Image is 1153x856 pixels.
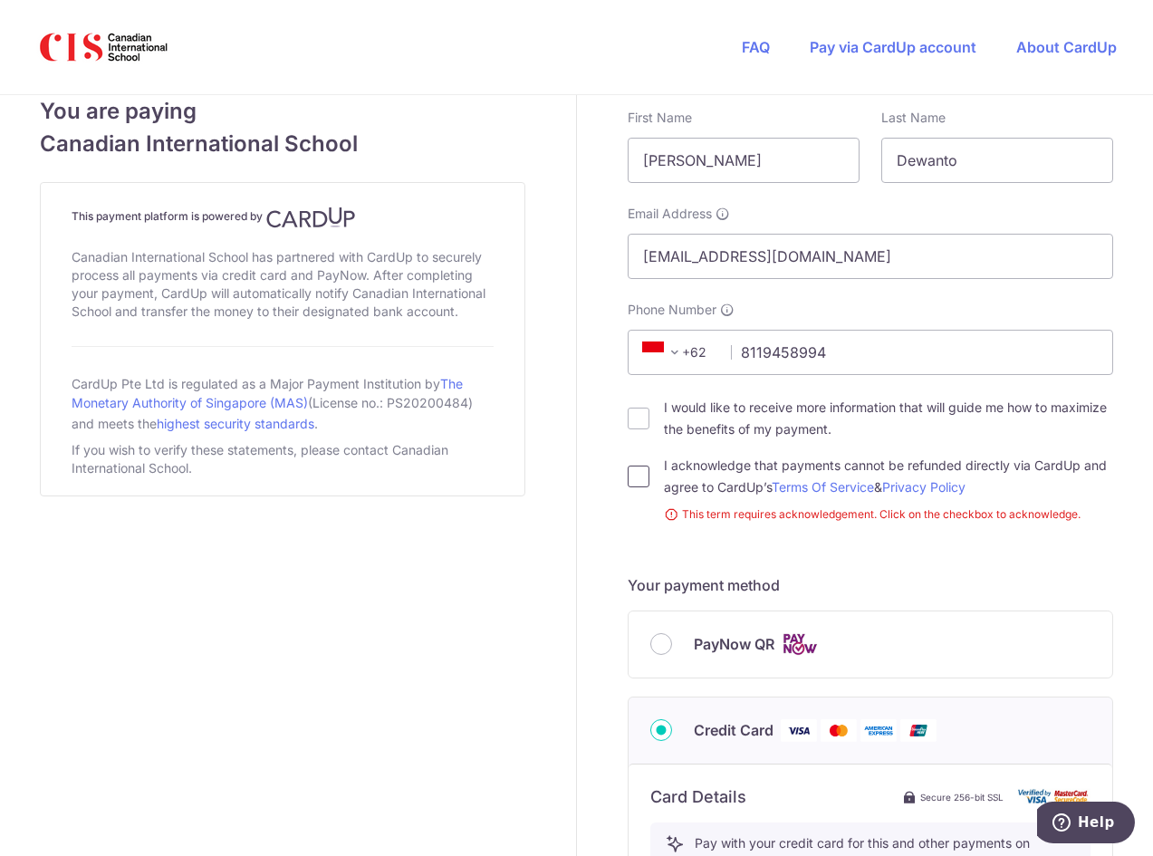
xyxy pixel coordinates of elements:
a: Terms Of Service [772,479,874,495]
div: Canadian International School has partnered with CardUp to securely process all payments via cred... [72,245,494,324]
img: Visa [781,719,817,742]
span: Secure 256-bit SSL [920,790,1004,804]
input: First name [628,138,860,183]
span: Credit Card [694,719,773,741]
small: This term requires acknowledgement. Click on the checkbox to acknowledge. [664,505,1113,524]
span: +62 [642,341,686,363]
img: American Express [860,719,897,742]
span: You are paying [40,95,525,128]
div: CardUp Pte Ltd is regulated as a Major Payment Institution by (License no.: PS20200484) and meets... [72,369,494,438]
img: Mastercard [821,719,857,742]
span: Email Address [628,205,712,223]
img: Union Pay [900,719,937,742]
label: I acknowledge that payments cannot be refunded directly via CardUp and agree to CardUp’s & [664,455,1113,498]
a: FAQ [742,38,770,56]
label: First Name [628,109,692,127]
input: Last name [881,138,1113,183]
img: card secure [1018,789,1091,804]
span: +62 [637,341,718,363]
input: Email address [628,234,1113,279]
span: PayNow QR [694,633,774,655]
iframe: Opens a widget where you can find more information [1037,802,1135,847]
a: Pay via CardUp account [810,38,976,56]
h5: Your payment method [628,574,1113,596]
a: highest security standards [157,416,314,431]
img: CardUp [266,207,355,228]
h4: This payment platform is powered by [72,207,494,228]
label: I would like to receive more information that will guide me how to maximize the benefits of my pa... [664,397,1113,440]
img: Cards logo [782,633,818,656]
span: Phone Number [628,301,716,319]
label: Last Name [881,109,946,127]
a: About CardUp [1016,38,1117,56]
div: If you wish to verify these statements, please contact Canadian International School. [72,438,494,481]
h6: Card Details [650,786,746,808]
div: PayNow QR Cards logo [650,633,1091,656]
a: Privacy Policy [882,479,966,495]
span: Canadian International School [40,128,525,160]
div: Credit Card Visa Mastercard American Express Union Pay [650,719,1091,742]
